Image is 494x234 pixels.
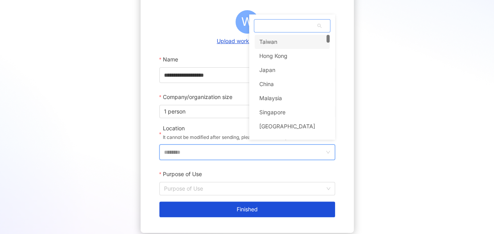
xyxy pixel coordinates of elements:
[255,63,330,77] div: Japan
[255,77,330,91] div: China
[159,89,238,105] label: Company/organization size
[259,119,315,133] div: [GEOGRAPHIC_DATA]
[259,105,285,119] div: Singapore
[259,91,282,105] div: Malaysia
[255,35,330,49] div: Taiwan
[326,150,330,155] span: down
[255,91,330,105] div: Malaysia
[159,52,184,67] label: Name
[241,13,253,31] span: W
[159,67,335,83] input: Name
[255,119,330,133] div: Thailand
[259,35,277,49] div: Taiwan
[259,77,274,91] div: China
[159,202,335,217] button: Finished
[214,37,280,45] button: Upload workspace logo
[259,49,287,63] div: Hong Kong
[255,105,330,119] div: Singapore
[163,124,289,132] div: Location
[255,49,330,63] div: Hong Kong
[259,63,275,77] div: Japan
[237,206,258,212] span: Finished
[163,133,289,141] p: It cannot be modified after sending, please fill in carefully.
[159,166,207,182] label: Purpose of Use
[164,105,330,118] span: 1 person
